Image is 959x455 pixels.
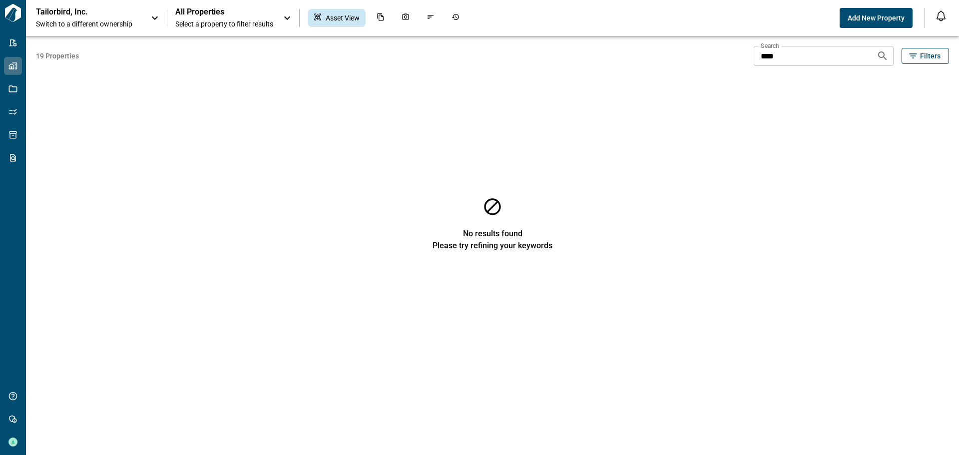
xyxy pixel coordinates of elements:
[36,19,141,29] span: Switch to a different ownership
[421,9,441,27] div: Issues & Info
[873,46,893,66] button: Search properties
[920,51,941,61] span: Filters
[175,19,273,29] span: Select a property to filter results
[175,7,273,17] span: All Properties
[308,9,366,27] div: Asset View
[848,13,905,23] span: Add New Property
[446,9,466,27] div: Job History
[933,8,949,24] button: Open notification feed
[463,217,522,239] span: No results found
[761,41,779,50] label: Search
[396,9,416,27] div: Photos
[36,51,750,61] span: 19 Properties
[371,9,391,27] div: Documents
[326,13,360,23] span: Asset View
[902,48,949,64] button: Filters
[433,239,552,251] span: Please try refining your keywords
[840,8,913,28] button: Add New Property
[36,7,126,17] p: Tailorbird, Inc.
